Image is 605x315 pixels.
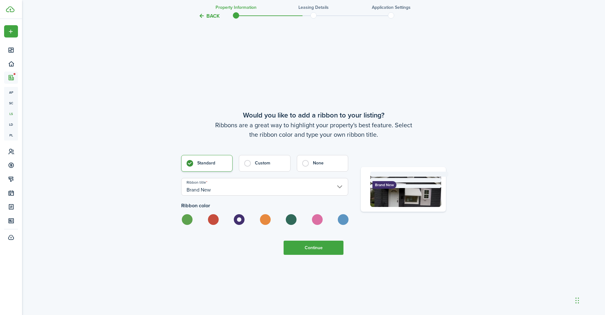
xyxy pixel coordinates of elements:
div: Drag [575,291,579,310]
wizard-step-header-title: Would you like to add a ribbon to your listing? [181,110,446,120]
control-radio-card-title: Custom [255,160,284,166]
button: Continue [284,241,343,255]
img: TenantCloud [6,6,14,12]
control-radio-card-title: None [313,160,342,166]
button: Open menu [4,25,18,37]
wizard-step-header-description: Ribbons are a great way to highlight your property's best feature. Select the ribbon color and ty... [181,120,446,139]
a: ls [4,108,18,119]
a: ld [4,119,18,130]
a: sc [4,98,18,108]
input: Select ribbon title [181,178,348,196]
h3: Leasing details [298,4,329,11]
iframe: Chat Widget [573,285,605,315]
ribbon: Brand New [372,181,396,189]
h3: Ribbon color [181,202,348,210]
control-radio-card-title: Standard [197,160,226,166]
a: ap [4,87,18,98]
h3: Application settings [372,4,411,11]
button: Back [199,13,220,19]
h3: Property information [216,4,256,11]
a: pl [4,130,18,140]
